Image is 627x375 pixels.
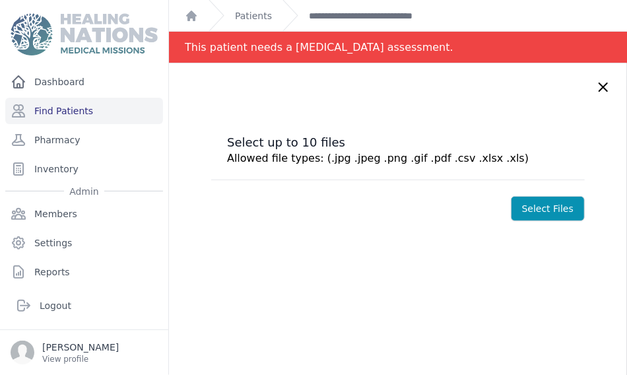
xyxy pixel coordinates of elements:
[169,32,627,63] div: Notification
[5,98,163,124] a: Find Patients
[511,196,585,221] label: Select Files
[5,201,163,227] a: Members
[11,13,157,55] img: Medical Missions EMR
[11,341,158,364] a: [PERSON_NAME] View profile
[227,135,569,151] h3: Select up to 10 files
[227,151,569,166] p: Allowed file types: (.jpg .jpeg .png .gif .pdf .csv .xlsx .xls)
[235,9,272,22] a: Patients
[5,69,163,95] a: Dashboard
[42,341,119,354] p: [PERSON_NAME]
[11,292,158,319] a: Logout
[5,259,163,285] a: Reports
[64,185,104,198] span: Admin
[42,354,119,364] p: View profile
[185,32,453,63] div: This patient needs a [MEDICAL_DATA] assessment.
[5,230,163,256] a: Settings
[5,156,163,182] a: Inventory
[5,127,163,153] a: Pharmacy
